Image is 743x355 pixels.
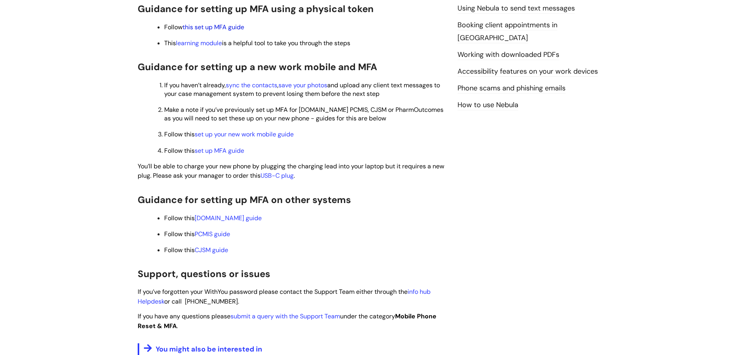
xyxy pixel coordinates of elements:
a: Accessibility features on your work devices [458,67,598,77]
span: If you’ve forgotten your WithYou password please contact the Support Team either through the or c... [138,288,431,306]
span: Guidance for setting up a new work mobile and MFA [138,61,377,73]
span: You might also be interested in [156,344,262,354]
a: Working with downloaded PDFs [458,50,559,60]
span: Follow this [164,246,228,254]
span: If you have any questions please under the category . [138,312,436,330]
a: Booking client appointments in [GEOGRAPHIC_DATA] [458,20,557,43]
span: Follow this [164,147,244,155]
span: Guidance for setting up MFA using a physical token [138,3,374,15]
span: Follow [164,23,244,31]
a: CJSM guide [195,246,228,254]
strong: Mobile Phone Reset & MFA [138,312,436,330]
a: PCMIS guide [195,230,230,238]
a: submit a query with the Support Team [231,312,340,320]
a: set up MFA guide [195,147,244,155]
a: learning module [176,39,222,47]
a: save your photos [278,81,327,89]
a: USB-C plug [261,171,294,180]
span: Follow this [164,230,230,238]
span: Follow this [164,130,294,138]
a: sync the contacts [226,81,277,89]
span: Guidance for setting up MFA on other systems [138,194,351,206]
a: Using Nebula to send text messages [458,4,575,14]
a: this set up MFA guide [183,23,244,31]
a: [DOMAIN_NAME] guide [195,214,262,222]
a: set up your new work mobile guide [195,130,294,138]
span: If you haven’t already, , and upload any client text messages to your case management system to p... [164,81,440,98]
span: Make a note if you’ve previously set up MFA for [DOMAIN_NAME] PCMIS, CJSM or PharmOutcomes as you... [164,106,443,122]
span: Follow this [164,214,262,222]
a: How to use Nebula [458,100,518,110]
span: Support, questions or issues [138,268,270,280]
span: You’ll be able to charge your new phone by plugging the charging lead into your laptop but it req... [138,162,444,180]
a: info hub Helpdesk [138,288,431,306]
span: This is a helpful tool to take you through the steps [164,39,350,47]
a: Phone scams and phishing emails [458,83,566,94]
